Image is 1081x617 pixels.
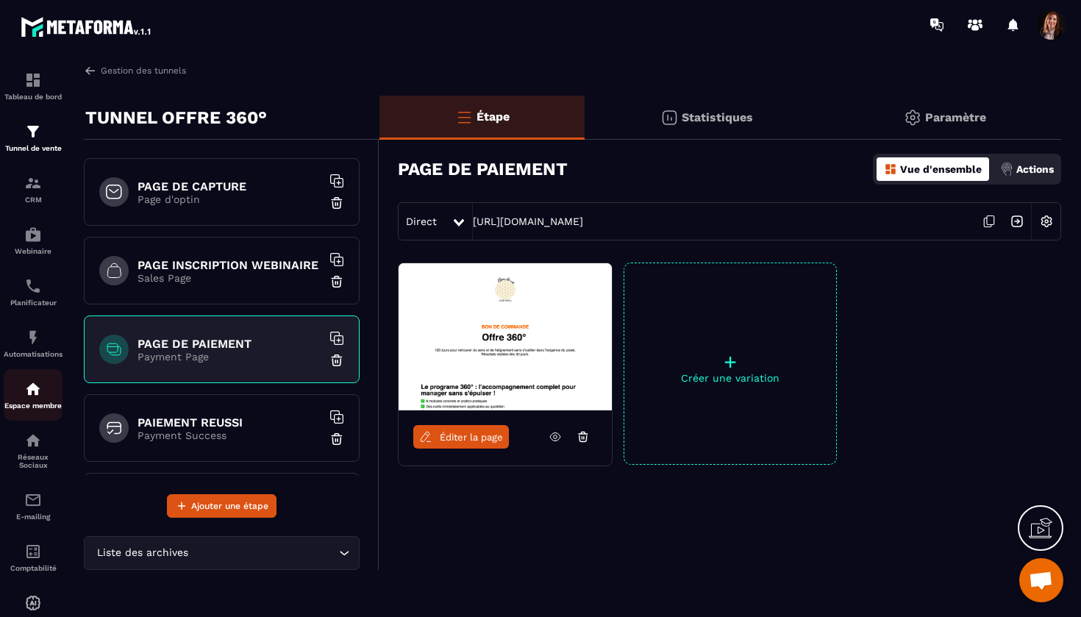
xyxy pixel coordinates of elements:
[440,432,503,443] span: Éditer la page
[1016,163,1054,175] p: Actions
[4,402,63,410] p: Espace membre
[138,416,321,429] h6: PAIEMENT REUSSI
[1032,207,1060,235] img: setting-w.858f3a88.svg
[4,60,63,112] a: formationformationTableau de bord
[84,536,360,570] div: Search for option
[4,421,63,480] a: social-networksocial-networkRéseaux Sociaux
[93,545,191,561] span: Liste des archives
[24,432,42,449] img: social-network
[24,123,42,140] img: formation
[4,318,63,369] a: automationsautomationsAutomatisations
[329,196,344,210] img: trash
[682,110,753,124] p: Statistiques
[398,159,568,179] h3: PAGE DE PAIEMENT
[138,429,321,441] p: Payment Success
[4,350,63,358] p: Automatisations
[329,353,344,368] img: trash
[4,112,63,163] a: formationformationTunnel de vente
[4,299,63,307] p: Planificateur
[900,163,982,175] p: Vue d'ensemble
[4,513,63,521] p: E-mailing
[24,329,42,346] img: automations
[24,491,42,509] img: email
[138,258,321,272] h6: PAGE INSCRIPTION WEBINAIRE
[4,196,63,204] p: CRM
[660,109,678,126] img: stats.20deebd0.svg
[191,545,335,561] input: Search for option
[4,247,63,255] p: Webinaire
[477,110,510,124] p: Étape
[329,274,344,289] img: trash
[624,352,836,372] p: +
[1019,558,1063,602] a: Ouvrir le chat
[24,380,42,398] img: automations
[399,263,612,410] img: image
[4,532,63,583] a: accountantaccountantComptabilité
[167,494,277,518] button: Ajouter une étape
[925,110,986,124] p: Paramètre
[191,499,268,513] span: Ajouter une étape
[4,93,63,101] p: Tableau de bord
[884,163,897,176] img: dashboard-orange.40269519.svg
[84,64,186,77] a: Gestion des tunnels
[138,193,321,205] p: Page d'optin
[455,108,473,126] img: bars-o.4a397970.svg
[4,163,63,215] a: formationformationCRM
[4,564,63,572] p: Comptabilité
[4,266,63,318] a: schedulerschedulerPlanificateur
[138,337,321,351] h6: PAGE DE PAIEMENT
[24,226,42,243] img: automations
[4,453,63,469] p: Réseaux Sociaux
[406,215,437,227] span: Direct
[84,64,97,77] img: arrow
[138,179,321,193] h6: PAGE DE CAPTURE
[138,272,321,284] p: Sales Page
[138,351,321,363] p: Payment Page
[4,480,63,532] a: emailemailE-mailing
[24,594,42,612] img: automations
[1000,163,1013,176] img: actions.d6e523a2.png
[473,215,583,227] a: [URL][DOMAIN_NAME]
[24,174,42,192] img: formation
[904,109,921,126] img: setting-gr.5f69749f.svg
[85,103,267,132] p: TUNNEL OFFRE 360°
[329,432,344,446] img: trash
[4,369,63,421] a: automationsautomationsEspace membre
[21,13,153,40] img: logo
[413,425,509,449] a: Éditer la page
[4,215,63,266] a: automationsautomationsWebinaire
[24,543,42,560] img: accountant
[1003,207,1031,235] img: arrow-next.bcc2205e.svg
[624,372,836,384] p: Créer une variation
[4,144,63,152] p: Tunnel de vente
[24,71,42,89] img: formation
[24,277,42,295] img: scheduler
